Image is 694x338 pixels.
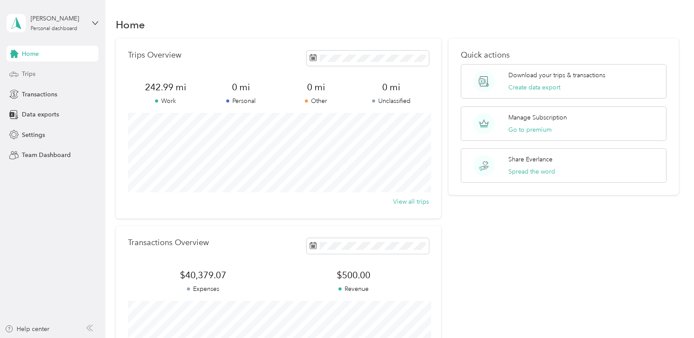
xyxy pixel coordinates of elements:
p: Revenue [278,284,428,294]
button: View all trips [393,197,429,206]
span: $40,379.07 [128,269,278,281]
span: 0 mi [203,81,278,93]
span: 0 mi [354,81,429,93]
p: Other [278,96,353,106]
p: Unclassified [354,96,429,106]
p: Personal [203,96,278,106]
p: Share Everlance [508,155,552,164]
h1: Home [116,20,145,29]
span: Home [22,49,39,58]
button: Go to premium [508,125,552,134]
span: 242.99 mi [128,81,203,93]
div: [PERSON_NAME] [31,14,85,23]
span: Trips [22,69,35,79]
iframe: Everlance-gr Chat Button Frame [645,289,694,338]
span: $500.00 [278,269,428,281]
p: Transactions Overview [128,238,209,247]
p: Download your trips & transactions [508,71,605,80]
button: Spread the word [508,167,555,176]
div: Personal dashboard [31,26,77,31]
span: Transactions [22,90,57,99]
p: Manage Subscription [508,113,567,122]
p: Work [128,96,203,106]
p: Expenses [128,284,278,294]
button: Help center [5,324,49,334]
button: Create data export [508,83,560,92]
p: Trips Overview [128,51,181,60]
span: Team Dashboard [22,150,71,160]
p: Quick actions [461,51,666,60]
span: Settings [22,130,45,140]
span: Data exports [22,110,59,119]
span: 0 mi [278,81,353,93]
